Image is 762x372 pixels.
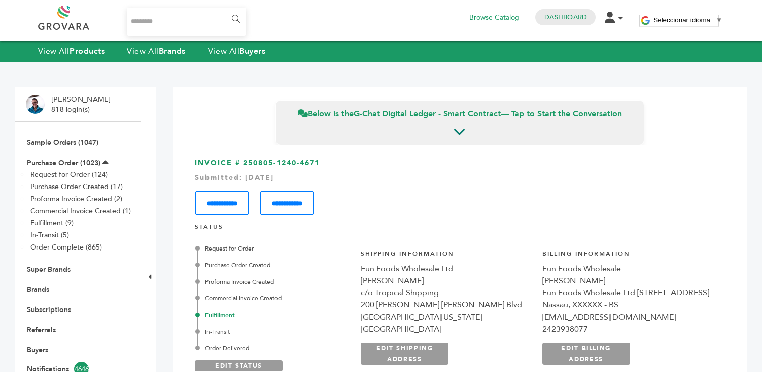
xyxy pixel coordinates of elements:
strong: G-Chat Digital Ledger - Smart Contract [354,108,501,119]
h4: Billing Information [542,250,714,263]
a: View AllBuyers [208,46,266,57]
a: Sample Orders (1047) [27,138,98,147]
a: Proforma Invoice Created (2) [30,194,122,204]
a: Fulfillment (9) [30,218,74,228]
div: Commercial Invoice Created [197,294,350,303]
a: Browse Catalog [469,12,519,23]
a: EDIT BILLING ADDRESS [542,343,630,365]
span: Seleccionar idioma [653,16,710,24]
div: Fun Foods Wholesale Ltd. [361,263,532,275]
strong: Products [70,46,105,57]
h3: INVOICE # 250805-1240-4671 [195,158,725,215]
strong: Buyers [239,46,265,57]
div: Fun Foods Wholesale Ltd [STREET_ADDRESS] [542,287,714,299]
div: Proforma Invoice Created [197,277,350,286]
a: Purchase Order Created (17) [30,182,123,192]
a: Seleccionar idioma​ [653,16,722,24]
a: View AllProducts [38,46,105,57]
a: EDIT STATUS [195,360,283,371]
li: [PERSON_NAME] - 818 login(s) [51,95,118,114]
a: In-Transit (5) [30,230,69,240]
div: c/o Tropical Shipping [361,287,532,299]
div: [PERSON_NAME] [361,275,532,287]
div: Request for Order [197,244,350,253]
div: Submitted: [DATE] [195,173,725,183]
strong: Brands [159,46,186,57]
input: Search... [127,8,246,36]
div: [EMAIL_ADDRESS][DOMAIN_NAME] [542,311,714,323]
a: EDIT SHIPPING ADDRESS [361,343,448,365]
a: Commercial Invoice Created (1) [30,206,131,216]
a: Dashboard [544,13,587,22]
div: Purchase Order Created [197,261,350,270]
div: 2423938077 [542,323,714,335]
a: Brands [27,285,49,294]
a: Request for Order (124) [30,170,108,179]
a: Purchase Order (1023) [27,158,100,168]
div: Nassau, XXXXXX - BS [542,299,714,311]
h4: Shipping Information [361,250,532,263]
div: 200 [PERSON_NAME] [PERSON_NAME] Blvd. [361,299,532,311]
div: Fulfillment [197,311,350,320]
a: Order Complete (865) [30,242,102,252]
div: In-Transit [197,327,350,336]
div: Fun Foods Wholesale [542,263,714,275]
span: ▼ [716,16,722,24]
a: Subscriptions [27,305,71,315]
a: Super Brands [27,265,71,274]
a: Referrals [27,325,56,335]
a: View AllBrands [127,46,186,57]
div: [PERSON_NAME] [542,275,714,287]
div: Order Delivered [197,344,350,353]
div: [GEOGRAPHIC_DATA][US_STATE] - [GEOGRAPHIC_DATA] [361,311,532,335]
h4: STATUS [195,223,725,236]
a: Buyers [27,345,48,355]
span: Below is the — Tap to Start the Conversation [298,108,622,119]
